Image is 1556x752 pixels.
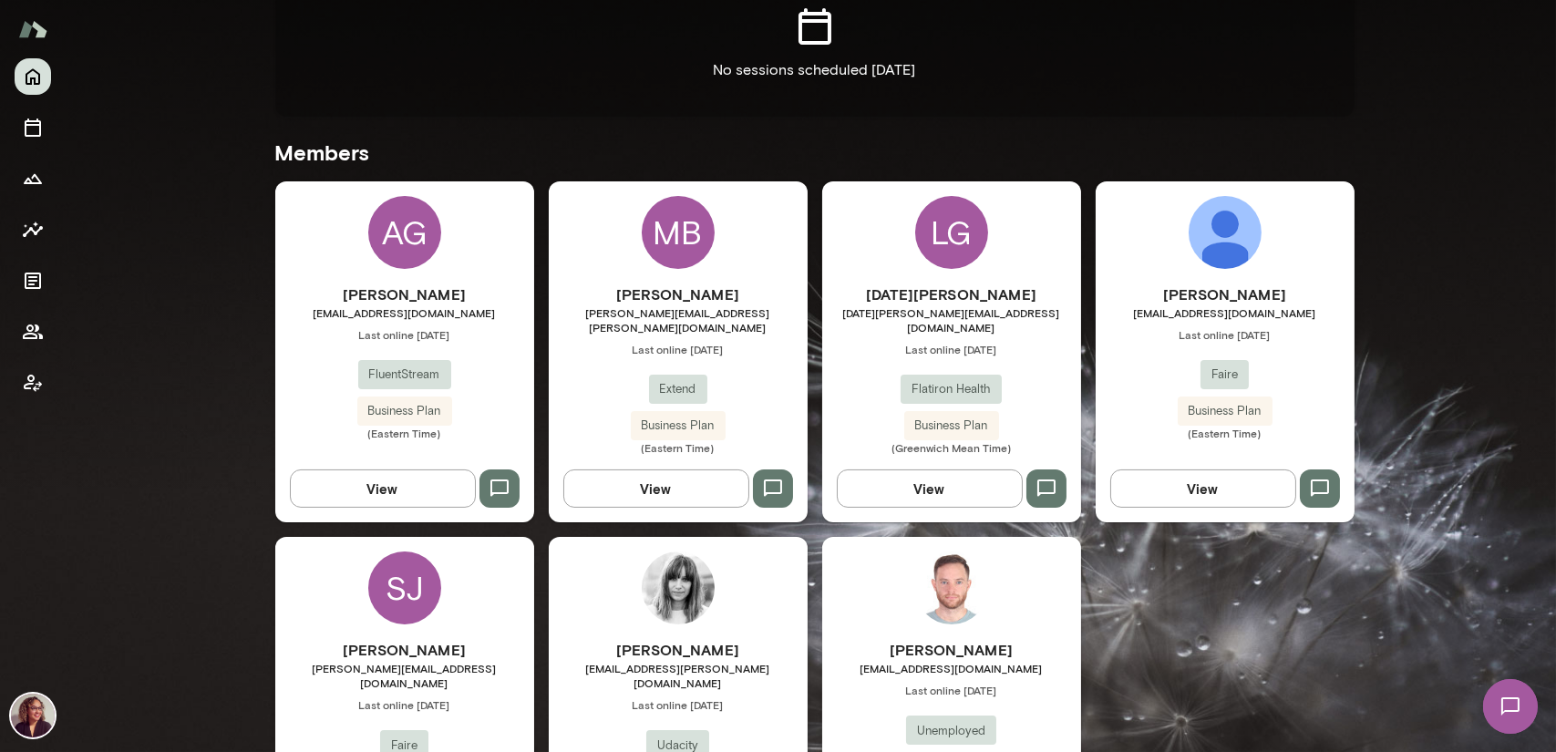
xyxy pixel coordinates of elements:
[822,661,1081,675] span: [EMAIL_ADDRESS][DOMAIN_NAME]
[275,327,534,342] span: Last online [DATE]
[1096,283,1355,305] h6: [PERSON_NAME]
[1096,305,1355,320] span: [EMAIL_ADDRESS][DOMAIN_NAME]
[15,109,51,146] button: Sessions
[275,661,534,690] span: [PERSON_NAME][EMAIL_ADDRESS][DOMAIN_NAME]
[1110,469,1296,508] button: View
[915,196,988,269] div: LG
[15,211,51,248] button: Insights
[368,196,441,269] div: AG
[549,697,808,712] span: Last online [DATE]
[15,160,51,197] button: Growth Plan
[642,551,715,624] img: Yasmine Nassar
[358,366,451,384] span: FluentStream
[275,426,534,440] span: (Eastern Time)
[15,314,51,350] button: Members
[901,380,1002,398] span: Flatiron Health
[15,263,51,299] button: Documents
[822,440,1081,455] span: (Greenwich Mean Time)
[549,342,808,356] span: Last online [DATE]
[906,722,996,740] span: Unemployed
[275,305,534,320] span: [EMAIL_ADDRESS][DOMAIN_NAME]
[822,283,1081,305] h6: [DATE][PERSON_NAME]
[915,551,988,624] img: Tomas Guevara
[15,365,51,401] button: Client app
[837,469,1023,508] button: View
[275,138,1355,167] h5: Members
[563,469,749,508] button: View
[1096,426,1355,440] span: (Eastern Time)
[275,639,534,661] h6: [PERSON_NAME]
[822,683,1081,697] span: Last online [DATE]
[549,283,808,305] h6: [PERSON_NAME]
[275,283,534,305] h6: [PERSON_NAME]
[1200,366,1249,384] span: Faire
[549,440,808,455] span: (Eastern Time)
[904,417,999,435] span: Business Plan
[549,661,808,690] span: [EMAIL_ADDRESS][PERSON_NAME][DOMAIN_NAME]
[11,694,55,737] img: Safaa Khairalla
[549,305,808,335] span: [PERSON_NAME][EMAIL_ADDRESS][PERSON_NAME][DOMAIN_NAME]
[631,417,726,435] span: Business Plan
[1189,196,1262,269] img: Ling Zeng
[1096,327,1355,342] span: Last online [DATE]
[357,402,452,420] span: Business Plan
[822,305,1081,335] span: [DATE][PERSON_NAME][EMAIL_ADDRESS][DOMAIN_NAME]
[15,58,51,95] button: Home
[368,551,441,624] div: SJ
[822,342,1081,356] span: Last online [DATE]
[18,12,47,46] img: Mento
[649,380,707,398] span: Extend
[275,697,534,712] span: Last online [DATE]
[714,59,916,81] p: No sessions scheduled [DATE]
[642,196,715,269] div: MB
[822,639,1081,661] h6: [PERSON_NAME]
[290,469,476,508] button: View
[1178,402,1273,420] span: Business Plan
[549,639,808,661] h6: [PERSON_NAME]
